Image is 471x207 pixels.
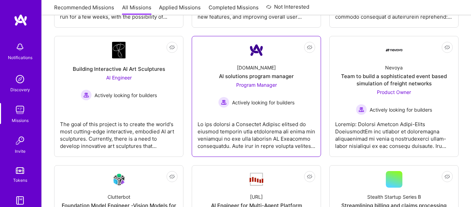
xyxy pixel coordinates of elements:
div: Team to build a sophisticated event based simulation of freight networks [335,73,453,87]
div: Loremip: Dolorsi Ametcon Adipi-Elits DoeiusmodtEm inc utlabor et doloremagna aliquaenimad mi veni... [335,115,453,150]
div: AI solutions program manager [219,73,294,80]
span: AI Engineer [106,75,132,81]
a: All Missions [122,4,151,15]
img: Invite [13,134,27,148]
img: bell [13,40,27,54]
div: Building Interactive AI Art Sculptures [73,65,165,73]
div: Tokens [13,177,27,184]
div: Missions [12,117,29,124]
img: Actively looking for builders [356,104,367,115]
i: icon EyeClosed [444,174,450,179]
i: icon EyeClosed [307,45,312,50]
span: Actively looking for builders [370,106,432,113]
a: Not Interested [266,3,309,15]
div: Nevoya [385,64,403,71]
a: Company LogoNevoyaTeam to build a sophisticated event based simulation of freight networksProduct... [335,42,453,151]
i: icon EyeClosed [444,45,450,50]
img: Company Logo [386,49,402,51]
span: Product Owner [377,89,411,95]
img: teamwork [13,103,27,117]
div: Lo ips dolorsi a Consectet Adipisc elitsed do eiusmod temporin utla etdolorema ali enima min veni... [198,115,315,150]
div: Notifications [8,54,32,61]
div: Stealth Startup Series B [367,193,421,200]
img: Actively looking for builders [81,90,92,101]
img: discovery [13,72,27,86]
div: [URL] [250,193,263,200]
div: [DOMAIN_NAME] [237,64,276,71]
img: Company Logo [111,171,127,188]
img: Company Logo [248,42,265,58]
i: icon EyeClosed [169,45,175,50]
div: The goal of this project is to create the world's most cutting-edge interactive, embodied AI art ... [60,115,178,150]
div: Clutterbot [108,193,130,200]
i: icon EyeClosed [307,174,312,179]
a: Recommended Missions [54,4,114,15]
img: Company Logo [112,42,126,58]
i: icon EyeClosed [169,174,175,179]
span: Program Manager [236,82,277,88]
img: Actively looking for builders [218,97,229,108]
img: logo [14,14,28,26]
a: Completed Missions [209,4,259,15]
span: Actively looking for builders [232,99,294,106]
a: Company Logo[DOMAIN_NAME]AI solutions program managerProgram Manager Actively looking for builder... [198,42,315,151]
a: Company LogoBuilding Interactive AI Art SculpturesAI Engineer Actively looking for buildersActive... [60,42,178,151]
span: Actively looking for builders [94,92,157,99]
div: Discovery [10,86,30,93]
img: Company Logo [248,172,265,187]
a: Applied Missions [159,4,201,15]
div: Invite [15,148,26,155]
img: tokens [16,167,24,174]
